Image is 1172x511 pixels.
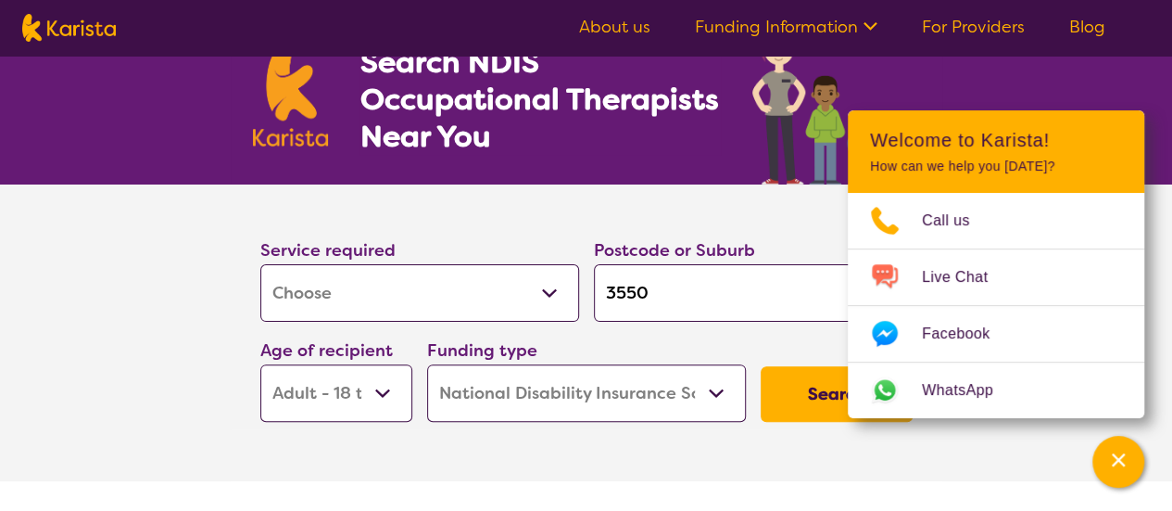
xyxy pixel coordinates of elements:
[579,16,650,38] a: About us
[1069,16,1105,38] a: Blog
[922,377,1015,404] span: WhatsApp
[253,46,329,147] img: Karista logo
[848,363,1144,418] a: Web link opens in a new tab.
[922,16,1025,38] a: For Providers
[922,263,1010,291] span: Live Chat
[594,239,755,262] label: Postcode or Suburb
[870,159,1122,174] p: How can we help you [DATE]?
[922,207,992,235] span: Call us
[594,264,913,322] input: Type
[870,129,1122,151] h2: Welcome to Karista!
[359,44,720,155] h1: Search NDIS Occupational Therapists Near You
[22,14,116,42] img: Karista logo
[427,339,537,362] label: Funding type
[922,320,1012,348] span: Facebook
[260,239,396,262] label: Service required
[848,193,1144,418] ul: Choose channel
[761,366,913,422] button: Search
[260,339,393,362] label: Age of recipient
[695,16,877,38] a: Funding Information
[752,22,920,185] img: occupational-therapy
[848,110,1144,418] div: Channel Menu
[1092,436,1144,488] button: Channel Menu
